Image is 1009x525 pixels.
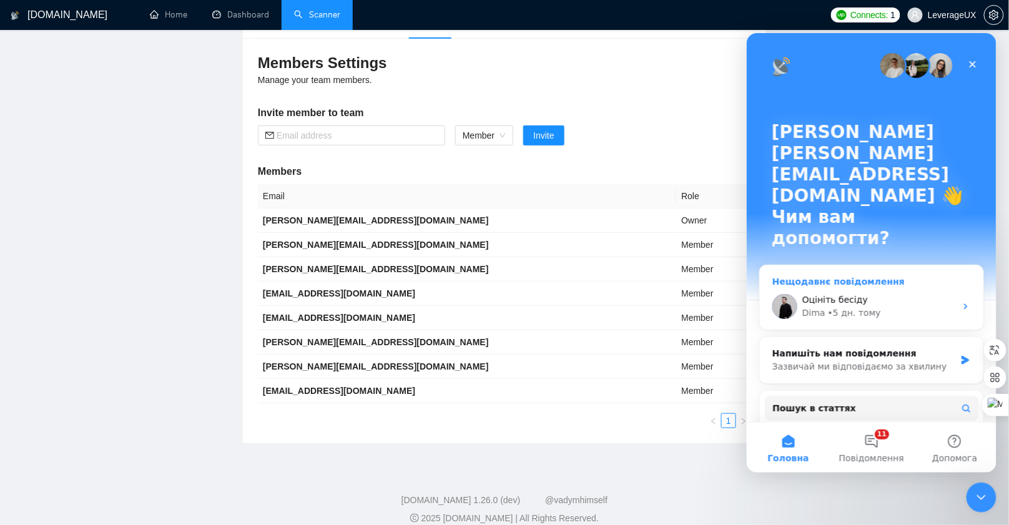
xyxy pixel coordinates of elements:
a: setting [984,10,1004,20]
li: Next Page [736,413,751,428]
b: [PERSON_NAME][EMAIL_ADDRESS][DOMAIN_NAME] [263,337,489,347]
a: dashboardDashboard [212,9,269,20]
span: left [710,418,717,425]
button: Invite [523,125,564,145]
td: Member [676,233,751,257]
button: left [706,413,721,428]
b: [PERSON_NAME][EMAIL_ADDRESS][DOMAIN_NAME] [263,240,489,250]
span: copyright [410,514,419,523]
a: [DOMAIN_NAME] 1.26.0 (dev) [401,495,521,505]
td: Member [676,282,751,306]
a: @vadymhimself [545,495,608,505]
a: 1 [722,414,736,428]
button: right [736,413,751,428]
b: [PERSON_NAME][EMAIL_ADDRESS][DOMAIN_NAME] [263,264,489,274]
h3: Members Settings [258,53,751,73]
span: setting [985,10,1003,20]
b: [PERSON_NAME][EMAIL_ADDRESS][DOMAIN_NAME] [263,215,489,225]
b: [EMAIL_ADDRESS][DOMAIN_NAME] [263,313,415,323]
input: Email address [277,129,438,142]
td: Member [676,306,751,330]
iframe: Intercom live chat [747,33,997,473]
b: [PERSON_NAME][EMAIL_ADDRESS][DOMAIN_NAME] [263,361,489,371]
h5: Invite member to team [258,105,751,120]
iframe: To enrich screen reader interactions, please activate Accessibility in Grammarly extension settings [967,483,997,513]
img: logo [11,6,19,26]
h5: Members [258,164,751,179]
span: Manage your team members. [258,75,372,85]
th: Email [258,184,676,209]
td: Member [676,257,751,282]
li: Previous Page [706,413,721,428]
th: Role [676,184,751,209]
span: mail [265,131,274,140]
span: user [911,11,920,19]
b: [EMAIL_ADDRESS][DOMAIN_NAME] [263,288,415,298]
button: setting [984,5,1004,25]
a: homeHome [150,9,187,20]
td: Member [676,379,751,403]
span: Member [463,126,506,145]
td: Owner [676,209,751,233]
a: searchScanner [294,9,340,20]
div: 2025 [DOMAIN_NAME] | All Rights Reserved. [10,512,999,525]
span: Invite [533,129,554,142]
b: [EMAIL_ADDRESS][DOMAIN_NAME] [263,386,415,396]
td: Member [676,355,751,379]
td: Member [676,330,751,355]
img: upwork-logo.png [837,10,847,20]
li: 1 [721,413,736,428]
span: 1 [891,8,896,22]
span: right [740,418,747,425]
span: Connects: [850,8,888,22]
